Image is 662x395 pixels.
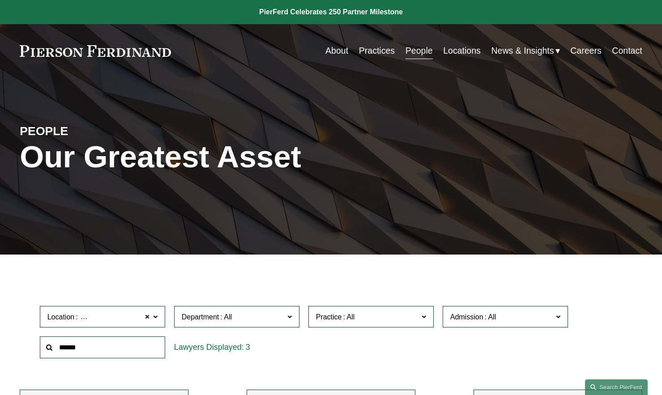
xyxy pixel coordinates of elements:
a: Locations [443,42,481,59]
span: 3 [246,343,250,352]
a: Contact [612,42,642,59]
a: Practices [359,42,395,59]
a: folder dropdown [491,42,560,59]
h1: Our Greatest Asset [20,139,435,174]
a: People [406,42,433,59]
span: [GEOGRAPHIC_DATA] [79,311,154,323]
a: Search this site [585,379,648,395]
h4: PEOPLE [20,124,175,139]
span: News & Insights [491,43,554,59]
span: Location [47,313,75,321]
a: About [325,42,348,59]
a: Careers [570,42,601,59]
span: Admission [450,313,483,321]
span: Practice [316,313,342,321]
span: Department [182,313,219,321]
